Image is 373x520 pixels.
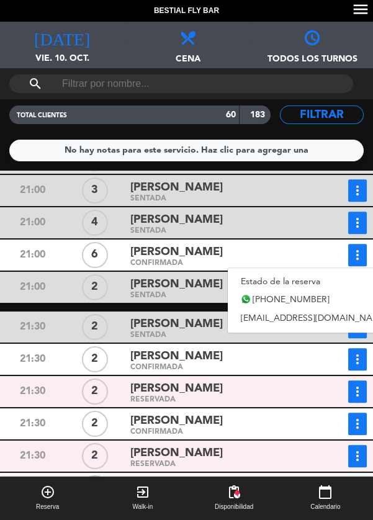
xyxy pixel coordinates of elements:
i: more_vert [350,384,365,399]
span: [PERSON_NAME] [130,444,223,462]
div: RESERVADA [130,397,309,403]
div: SENTADA [130,228,309,234]
i: calendar_today [318,485,333,500]
button: more_vert [348,348,367,370]
div: SENTADA [130,196,309,202]
div: 2 [82,475,108,501]
span: [PERSON_NAME] [130,211,223,229]
button: more_vert [348,380,367,403]
button: Filtrar [280,105,364,124]
span: [PERSON_NAME] [130,347,223,365]
i: more_vert [350,416,365,431]
strong: 183 [250,110,267,119]
div: 21:30 [1,348,64,370]
span: [PERSON_NAME] [130,315,223,333]
div: 4 [82,210,108,236]
div: 21:30 [1,445,64,467]
button: more_vert [348,244,367,266]
div: RESERVADA [130,462,309,467]
i: search [28,76,43,91]
div: 21:30 [1,413,64,435]
div: 2 [82,314,108,340]
i: more_vert [350,352,365,367]
i: more_vert [350,215,365,230]
span: [PERSON_NAME] [130,276,223,294]
span: [PERSON_NAME] [130,380,223,398]
span: Calendario [310,502,340,512]
span: pending_actions [227,485,241,500]
button: more_vert [348,413,367,435]
i: [DATE] [34,28,90,45]
div: SENTADA [130,293,309,298]
span: Walk-in [132,502,153,512]
span: [PERSON_NAME] [130,412,223,430]
div: 2 [82,443,108,469]
strong: 60 [226,110,236,119]
div: 2 [82,274,108,300]
div: 2 [82,346,108,372]
div: 21:30 [1,316,64,338]
div: 2 [82,379,108,405]
i: more_vert [350,248,365,262]
div: CONFIRMADA [130,429,309,435]
div: 21:00 [1,179,64,202]
input: Filtrar por nombre... [61,74,302,93]
button: calendar_todayCalendario [278,477,373,520]
button: more_vert [348,212,367,234]
button: exit_to_appWalk-in [95,477,190,520]
div: 3 [82,177,108,204]
div: 2 [82,411,108,437]
div: CONFIRMADA [130,365,309,370]
button: more_vert [348,445,367,467]
span: Reserva [36,502,59,512]
span: fiber_manual_record [233,489,241,496]
div: No hay notas para este servicio. Haz clic para agregar una [65,143,308,158]
button: more_vert [348,179,367,202]
div: SENTADA [130,333,309,338]
div: 21:00 [1,276,64,298]
span: TOTAL CLIENTES [17,112,67,119]
i: exit_to_app [135,485,150,500]
div: 21:00 [1,244,64,266]
span: [PERSON_NAME] [130,179,223,197]
i: add_circle_outline [40,485,55,500]
div: 6 [82,242,108,268]
i: more_vert [350,449,365,464]
span: [PHONE_NUMBER] [253,293,330,307]
div: CONFIRMADA [130,261,309,266]
span: [PERSON_NAME] [130,243,223,261]
div: 21:30 [1,380,64,403]
div: 21:00 [1,212,64,234]
i: more_vert [350,183,365,198]
span: Bestial Fly Bar [154,5,219,17]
